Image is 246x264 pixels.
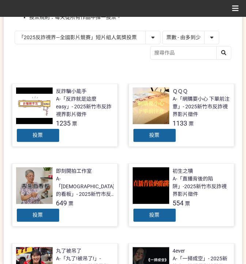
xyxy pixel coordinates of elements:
[29,14,231,21] li: 投票規則：每天從所有作品中擇一投票。
[173,95,230,118] div: A-「網購要小心 下單前注意」- 2025新竹市反詐視界影片徵件
[173,175,230,198] div: A-「直播背後的陷阱」-2025新竹市反詐視界影片徵件
[12,83,118,147] a: 反詐騙小能手A-「反詐就是這麼easy」- 2025新竹市反詐視界影片徵件1235票投票
[173,247,185,255] div: 4ever
[151,47,231,59] input: 搜尋作品
[56,167,92,175] div: 即刻開拍工作室
[173,88,188,95] div: ＱＱＱ
[129,83,234,147] a: ＱＱＱA-「網購要小心 下單前注意」- 2025新竹市反詐視界影片徵件1133票投票
[12,163,118,227] a: 即刻開拍工作室A-「[DEMOGRAPHIC_DATA]的看板」- 2025新竹市反詐視界影片徵件649票投票
[56,199,67,207] span: 649
[56,95,114,118] div: A-「反詐就是這麼easy」- 2025新竹市反詐視界影片徵件
[33,132,43,138] span: 投票
[189,121,194,127] span: 票
[72,121,77,127] span: 票
[185,201,190,207] span: 票
[69,201,74,207] span: 票
[150,132,160,138] span: 投票
[56,247,82,255] div: 丸了被吊了
[129,163,234,227] a: 初生之犢A-「直播背後的陷阱」-2025新竹市反詐視界影片徵件554票投票
[173,119,188,127] span: 1133
[56,175,115,198] div: A-「[DEMOGRAPHIC_DATA]的看板」- 2025新竹市反詐視界影片徵件
[173,167,193,175] div: 初生之犢
[33,212,43,218] span: 投票
[150,212,160,218] span: 投票
[173,199,184,207] span: 554
[56,88,87,95] div: 反詐騙小能手
[56,119,71,127] span: 1235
